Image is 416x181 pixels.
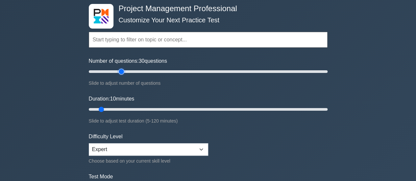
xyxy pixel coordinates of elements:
[116,4,295,13] h4: Project Management Professional
[89,79,328,87] div: Slide to adjust number of questions
[89,133,123,141] label: Difficulty Level
[89,157,208,165] div: Choose based on your current skill level
[89,57,167,65] label: Number of questions: questions
[89,95,135,103] label: Duration: minutes
[89,117,328,125] div: Slide to adjust test duration (5-120 minutes)
[139,58,145,64] span: 30
[89,173,328,181] label: Test Mode
[89,32,328,48] input: Start typing to filter on topic or concept...
[110,96,116,102] span: 10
